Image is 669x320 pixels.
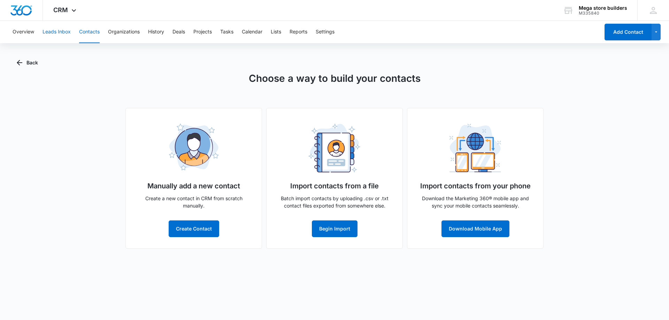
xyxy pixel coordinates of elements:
p: Create a new contact in CRM from scratch manually. [137,195,251,209]
button: Back [17,54,38,71]
button: Tasks [220,21,233,43]
button: Begin Import [312,220,357,237]
h5: Import contacts from your phone [420,181,531,191]
button: Settings [316,21,334,43]
span: CRM [53,6,68,14]
button: Deals [172,21,185,43]
button: Calendar [242,21,262,43]
h1: Choose a way to build your contacts [249,71,421,86]
button: Add Contact [605,24,652,40]
button: Organizations [108,21,140,43]
button: Create Contact [169,220,219,237]
button: History [148,21,164,43]
p: Download the Marketing 360® mobile app and sync your mobile contacts seamlessly. [418,195,532,209]
button: Reports [290,21,307,43]
button: Lists [271,21,281,43]
div: account name [579,5,627,11]
button: Contacts [79,21,100,43]
h5: Import contacts from a file [290,181,379,191]
button: Leads Inbox [43,21,71,43]
button: Download Mobile App [441,220,509,237]
button: Projects [193,21,212,43]
div: account id [579,11,627,16]
button: Overview [13,21,34,43]
h5: Manually add a new contact [147,181,240,191]
p: Batch import contacts by uploading .csv or .txt contact files exported from somewhere else. [278,195,391,209]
